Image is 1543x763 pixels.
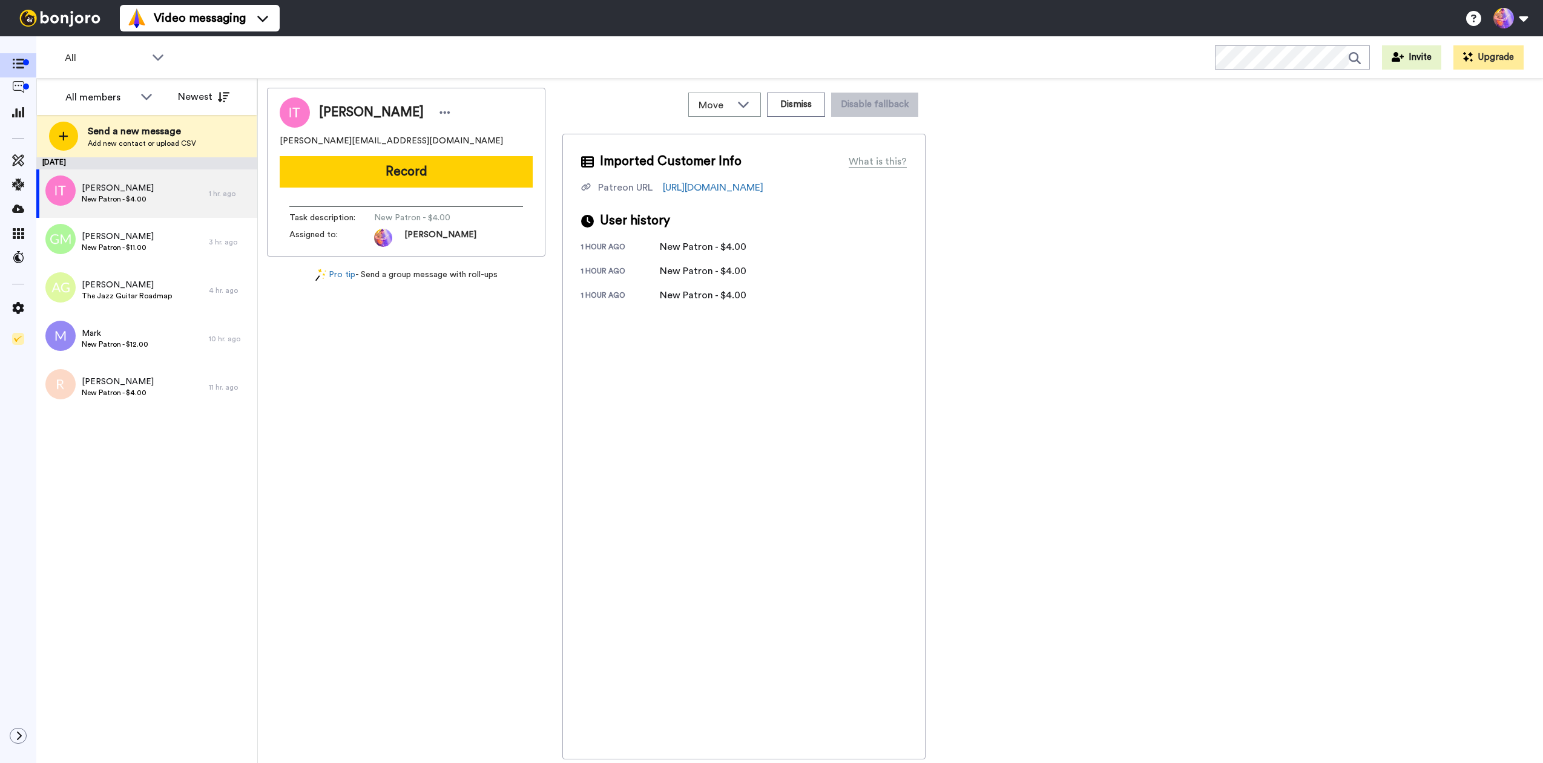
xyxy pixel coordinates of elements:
[1382,45,1441,70] button: Invite
[88,124,196,139] span: Send a new message
[209,382,251,392] div: 11 hr. ago
[169,85,239,109] button: Newest
[82,327,148,339] span: Mark
[82,291,172,301] span: The Jazz Guitar Roadmap
[209,237,251,247] div: 3 hr. ago
[209,189,251,198] div: 1 hr. ago
[319,103,424,122] span: [PERSON_NAME]
[374,229,392,247] img: photo.jpg
[849,154,907,169] div: What is this?
[598,180,653,195] div: Patreon URL
[280,156,533,188] button: Record
[154,10,246,27] span: Video messaging
[82,388,154,398] span: New Patron - $4.00
[267,269,545,281] div: - Send a group message with roll-ups
[45,175,76,206] img: it.png
[82,339,148,349] span: New Patron - $12.00
[45,224,76,254] img: gm.png
[127,8,146,28] img: vm-color.svg
[45,272,76,303] img: ag.png
[600,152,742,171] span: Imported Customer Info
[600,212,670,230] span: User history
[289,229,374,247] span: Assigned to:
[45,321,76,351] img: m.png
[581,242,660,254] div: 1 hour ago
[209,334,251,344] div: 10 hr. ago
[374,212,489,224] span: New Patron - $4.00
[15,10,105,27] img: bj-logo-header-white.svg
[831,93,918,117] button: Disable fallback
[699,98,731,113] span: Move
[660,288,746,303] div: New Patron - $4.00
[581,290,660,303] div: 1 hour ago
[36,157,257,169] div: [DATE]
[767,93,825,117] button: Dismiss
[280,135,503,147] span: [PERSON_NAME][EMAIL_ADDRESS][DOMAIN_NAME]
[581,266,660,278] div: 1 hour ago
[404,229,476,247] span: [PERSON_NAME]
[88,139,196,148] span: Add new contact or upload CSV
[82,279,172,291] span: [PERSON_NAME]
[289,212,374,224] span: Task description :
[280,97,310,128] img: Image of Igor Tarataiko
[660,264,746,278] div: New Patron - $4.00
[65,90,134,105] div: All members
[82,182,154,194] span: [PERSON_NAME]
[663,183,763,192] a: [URL][DOMAIN_NAME]
[315,269,326,281] img: magic-wand.svg
[82,231,154,243] span: [PERSON_NAME]
[82,194,154,204] span: New Patron - $4.00
[12,333,24,345] img: Checklist.svg
[660,240,746,254] div: New Patron - $4.00
[315,269,355,281] a: Pro tip
[82,376,154,388] span: [PERSON_NAME]
[82,243,154,252] span: New Patron - $11.00
[1453,45,1524,70] button: Upgrade
[45,369,76,399] img: r.png
[65,51,146,65] span: All
[209,286,251,295] div: 4 hr. ago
